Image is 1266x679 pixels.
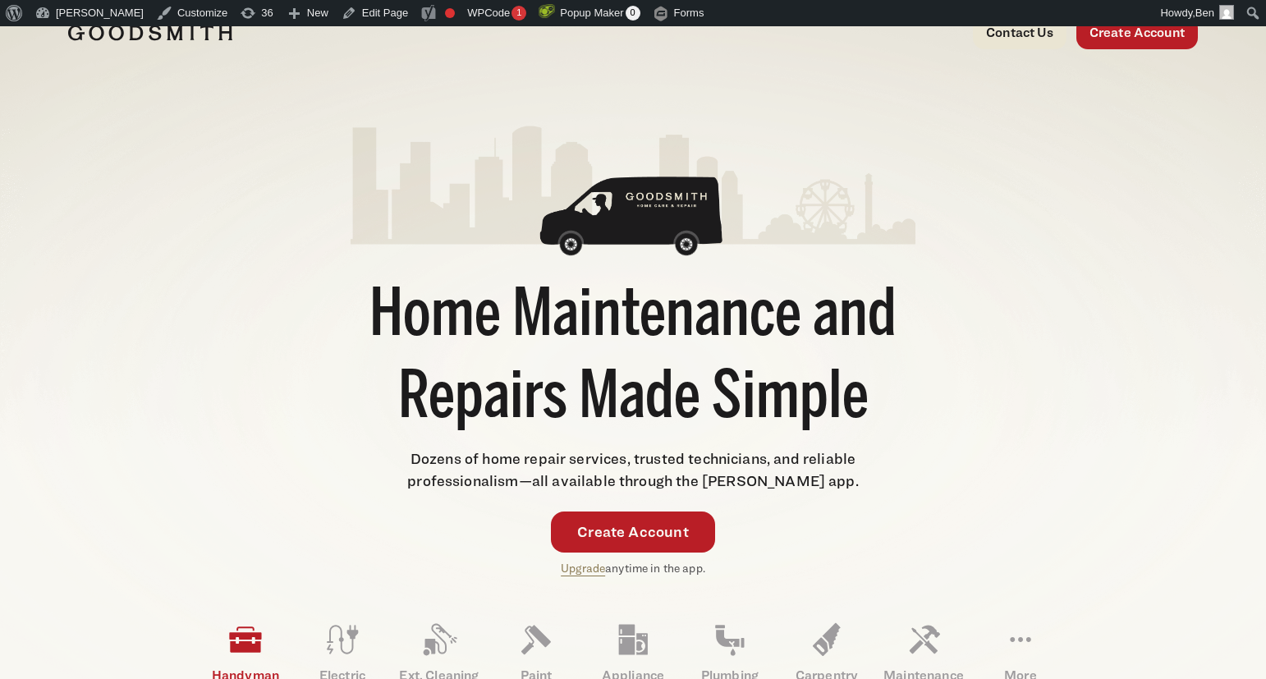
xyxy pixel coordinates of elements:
p: anytime in the app. [561,559,705,578]
span: Dozens of home repair services, trusted technicians, and reliable professionalism—all available t... [407,450,859,489]
a: Create Account [551,512,715,553]
div: Needs improvement [445,8,455,18]
h1: Home Maintenance and Repairs Made Simple [351,277,915,441]
a: Upgrade [561,561,605,575]
img: Goodsmith [68,25,232,41]
div: 1 [511,6,526,21]
span: Ben [1195,7,1214,19]
a: Contact Us [973,16,1066,49]
a: Create Account [1076,16,1198,49]
span: 0 [626,6,640,21]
